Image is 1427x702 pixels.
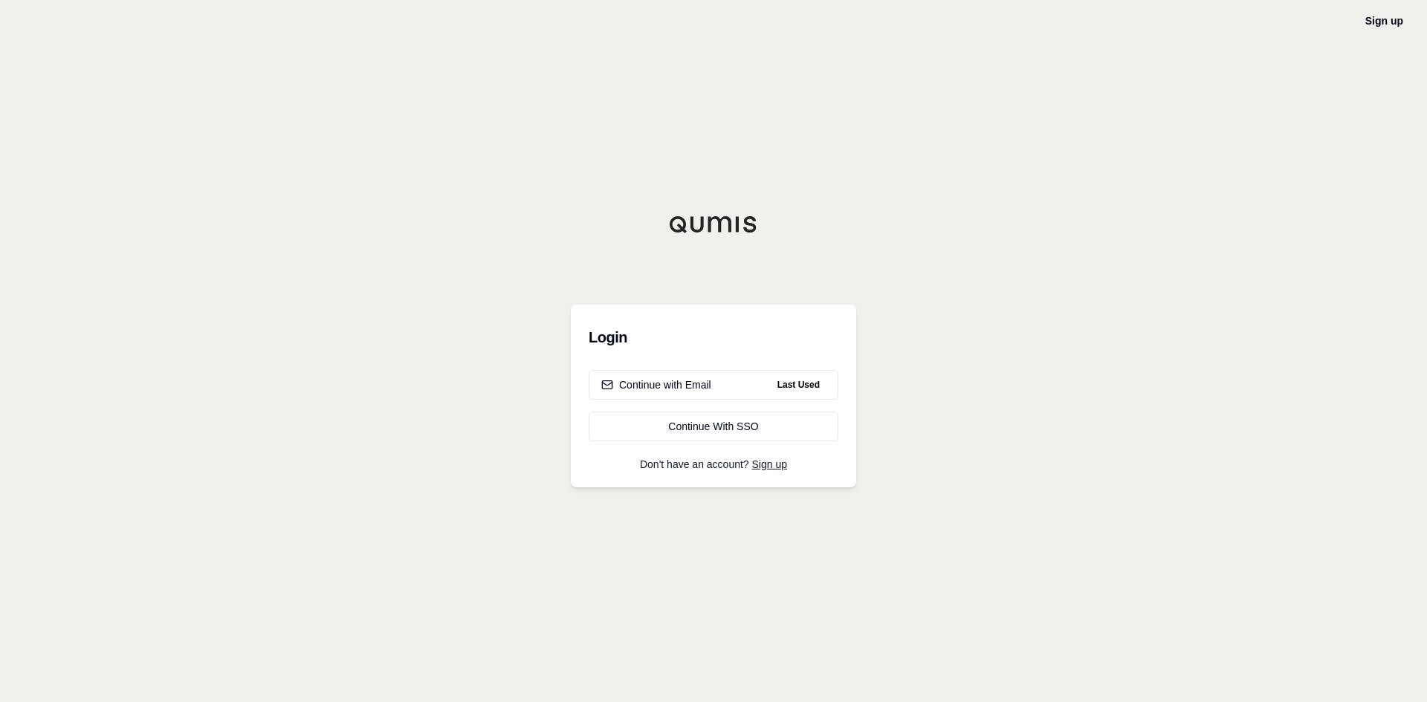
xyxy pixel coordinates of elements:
[589,459,838,469] p: Don't have an account?
[669,215,758,233] img: Qumis
[589,322,838,352] h3: Login
[601,419,826,434] div: Continue With SSO
[1365,15,1403,27] a: Sign up
[601,377,711,392] div: Continue with Email
[771,376,826,394] span: Last Used
[589,370,838,400] button: Continue with EmailLast Used
[752,458,787,470] a: Sign up
[589,412,838,441] a: Continue With SSO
